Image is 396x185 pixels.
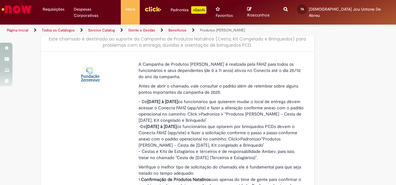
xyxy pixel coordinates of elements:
span: [DEMOGRAPHIC_DATA] Jou Untone De Abreu [309,7,381,18]
img: click_logo_yellow_360x200.png [144,4,161,14]
span: Despesas Corporativas [74,6,116,19]
a: Página inicial [7,28,28,33]
span: Favoritos [216,12,233,19]
span: - De os funcionários que quiserem mudar o local de entrega devem acessar o Conecta FAHZ (app/site... [139,99,304,123]
div: Padroniza [171,6,206,14]
span: Verifique o melhor tipo de solicitação do chamado, ele é fundamental para que seja tratado no tem... [139,164,301,176]
div: Este chamado é destinado ao suporte da Campanha de Produtos Natalinos (Cesta, Kit Congelado e Bri... [47,36,308,48]
strong: [DATE] à [DATE] [147,99,178,104]
span: - Cestas e Kits de Estagiários e terceiros é de responsabilidade Ambev, para isso, tratar no cham... [139,149,295,160]
a: Produtos [PERSON_NAME] [200,28,245,33]
span: A Campanha de Produtos [PERSON_NAME] é realizada pela FAHZ para todos os funcionários e seus depe... [139,61,300,79]
a: Benefícios [168,28,186,33]
a: Gente e Gestão [128,28,155,33]
span: Rascunhos [247,12,270,18]
span: More [125,6,135,12]
span: Antes de abrir o chamado, vale consultar o padrão além de relembrar sobre alguns pontos important... [139,83,298,95]
a: Rascunhos [247,7,275,18]
img: Produtos Natalinos - FAHZ [80,64,100,84]
a: Todos os Catálogos [42,28,75,33]
strong: [DATE] à [DATE] [146,124,177,129]
span: TA [300,7,304,11]
span: De os funcionários que optarem por brinquedos PCDs devem o Conecta FAHZ (app/site) e fazer a soli... [139,124,297,148]
a: Service Catalog [88,28,115,33]
ul: Trilhas de página [5,25,259,36]
p: +GenAi [191,6,206,14]
em: - [139,124,140,129]
img: ServiceNow [1,3,33,16]
strong: Confirmação de Produtos Natalinos: [141,177,211,182]
span: Requisições [43,6,64,12]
